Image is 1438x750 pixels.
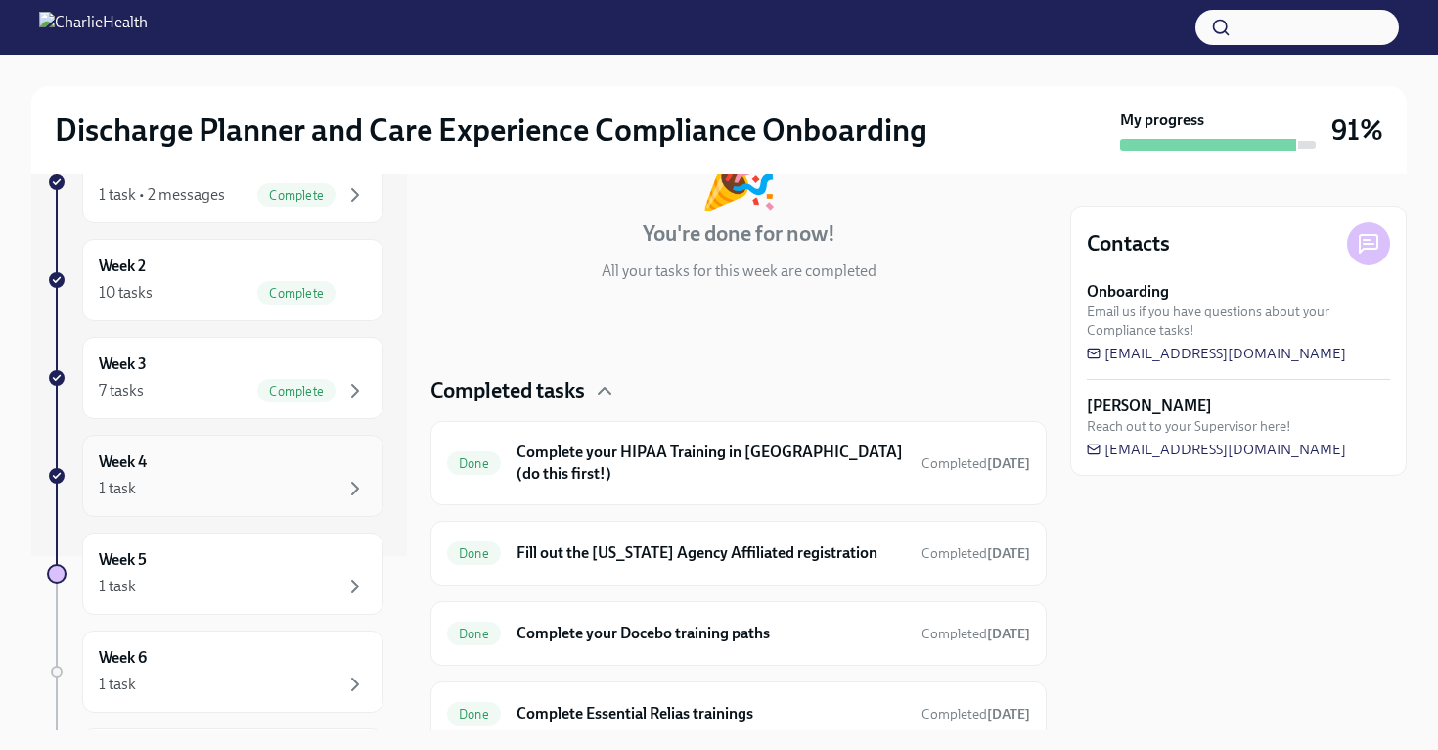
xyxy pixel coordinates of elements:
h6: Week 6 [99,647,147,669]
h6: Week 5 [99,549,147,571]
h6: Week 2 [99,256,146,277]
span: Completed [921,545,1030,562]
span: September 1st, 2025 10:38 [921,544,1030,563]
a: Week 210 tasksComplete [47,239,383,321]
div: 🎉 [698,143,779,208]
a: [EMAIL_ADDRESS][DOMAIN_NAME] [1087,344,1346,363]
div: 1 task [99,674,136,695]
div: Completed tasks [430,376,1047,405]
strong: [DATE] [987,545,1030,562]
p: All your tasks for this week are completed [602,260,876,282]
span: Done [447,627,501,641]
h6: Week 4 [99,451,147,473]
span: Complete [257,286,336,301]
span: Completed [921,626,1030,642]
span: Complete [257,384,336,398]
h6: Week 3 [99,353,147,375]
span: Done [447,456,501,471]
span: August 21st, 2025 08:39 [921,454,1030,473]
strong: [DATE] [987,706,1030,723]
strong: Onboarding [1087,281,1169,303]
h6: Fill out the [US_STATE] Agency Affiliated registration [517,542,906,564]
a: Week 37 tasksComplete [47,337,383,419]
strong: [PERSON_NAME] [1087,396,1212,417]
div: 7 tasks [99,380,144,401]
span: Done [447,707,501,722]
span: Reach out to your Supervisor here! [1087,417,1291,436]
span: Completed [921,455,1030,472]
h6: Complete Essential Relias trainings [517,703,906,725]
h6: Complete your HIPAA Training in [GEOGRAPHIC_DATA] (do this first!) [517,442,906,485]
h6: Complete your Docebo training paths [517,623,906,644]
a: Week 41 task [47,435,383,517]
a: DoneComplete your Docebo training pathsCompleted[DATE] [447,618,1030,649]
span: Email us if you have questions about your Compliance tasks! [1087,303,1390,340]
a: Week 11 task • 2 messagesComplete [47,141,383,223]
a: Week 61 task [47,631,383,713]
a: [EMAIL_ADDRESS][DOMAIN_NAME] [1087,440,1346,459]
a: Week 51 task [47,533,383,615]
span: Done [447,546,501,561]
span: August 22nd, 2025 12:38 [921,625,1030,643]
span: Complete [257,188,336,203]
a: DoneComplete your HIPAA Training in [GEOGRAPHIC_DATA] (do this first!)Completed[DATE] [447,438,1030,489]
a: DoneComplete Essential Relias trainingsCompleted[DATE] [447,698,1030,729]
h2: Discharge Planner and Care Experience Compliance Onboarding [55,111,927,150]
div: 1 task [99,576,136,597]
div: 1 task [99,478,136,499]
img: CharlieHealth [39,12,148,43]
span: Completed [921,706,1030,723]
h4: Completed tasks [430,376,585,405]
h3: 91% [1331,113,1383,148]
strong: [DATE] [987,626,1030,642]
h4: Contacts [1087,229,1170,258]
h4: You're done for now! [643,219,835,249]
strong: My progress [1120,110,1204,131]
span: August 21st, 2025 15:45 [921,705,1030,724]
div: 1 task • 2 messages [99,184,225,206]
a: DoneFill out the [US_STATE] Agency Affiliated registrationCompleted[DATE] [447,538,1030,569]
div: 10 tasks [99,282,153,304]
strong: [DATE] [987,455,1030,472]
